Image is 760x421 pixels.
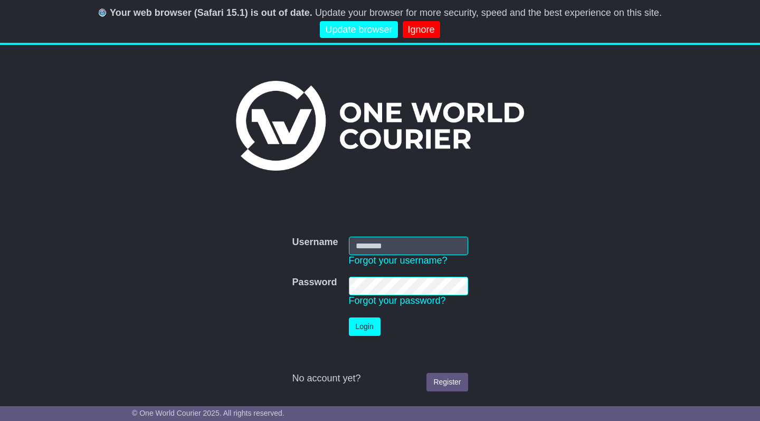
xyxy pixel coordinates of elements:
[315,7,662,18] span: Update your browser for more security, speed and the best experience on this site.
[110,7,312,18] b: Your web browser (Safari 15.1) is out of date.
[349,295,446,306] a: Forgot your password?
[292,373,468,385] div: No account yet?
[403,21,440,39] a: Ignore
[236,81,524,171] img: One World
[320,21,397,39] a: Update browser
[349,317,381,336] button: Login
[292,237,338,248] label: Username
[132,409,284,417] span: © One World Courier 2025. All rights reserved.
[426,373,468,391] a: Register
[349,255,448,266] a: Forgot your username?
[292,277,337,288] label: Password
